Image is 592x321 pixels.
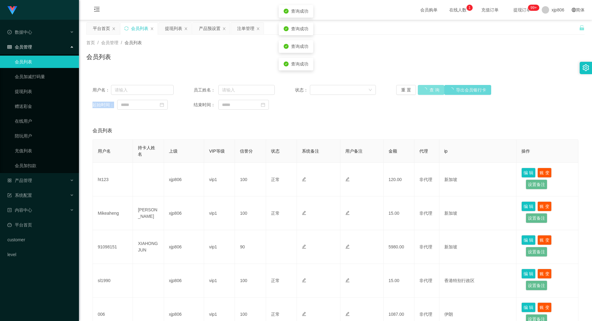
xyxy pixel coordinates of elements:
[204,196,235,230] td: vip1
[164,230,204,264] td: xjp806
[521,235,536,245] button: 编 辑
[164,196,204,230] td: xjp806
[526,180,547,189] button: 设置备注
[295,87,310,93] span: 状态：
[271,211,280,216] span: 正常
[160,103,164,107] i: 图标: calendar
[444,149,448,154] span: ip
[478,8,502,12] span: 充值订单
[419,244,432,249] span: 非代理
[121,40,122,45] span: /
[164,163,204,196] td: xjp806
[7,219,74,231] a: 图标: dashboard平台首页
[261,103,265,107] i: 图标: calendar
[7,44,32,49] span: 会员管理
[15,70,74,83] a: 会员加减打码量
[7,178,32,183] span: 产品管理
[521,168,536,178] button: 编 辑
[111,85,174,95] input: 请输入
[93,230,133,264] td: 91098151
[235,196,266,230] td: 100
[419,278,432,283] span: 非代理
[446,8,470,12] span: 在线人数
[345,312,350,316] i: 图标: edit
[7,208,32,213] span: 内容中心
[579,25,585,31] i: 图标: unlock
[468,5,471,11] p: 1
[284,26,289,31] i: icon: check-circle
[15,145,74,157] a: 充值列表
[237,23,254,34] div: 注单管理
[521,302,536,312] button: 编 辑
[124,26,129,31] i: 图标: sync
[222,27,226,31] i: 图标: close
[7,208,12,212] i: 图标: profile
[572,8,576,12] i: 图标: global
[133,230,164,264] td: XIAHONGJUN
[345,149,363,154] span: 用户备注
[235,264,266,298] td: 100
[345,244,350,249] i: 图标: edit
[388,149,397,154] span: 金额
[439,264,517,298] td: 香港特别行政区
[199,23,220,34] div: 产品预设置
[302,211,306,215] i: 图标: edit
[235,163,266,196] td: 100
[97,40,99,45] span: /
[526,281,547,290] button: 设置备注
[284,9,289,14] i: icon: check-circle
[467,5,473,11] sup: 1
[204,264,235,298] td: vip1
[302,244,306,249] i: 图标: edit
[7,193,32,198] span: 系统配置
[209,149,225,154] span: VIP等级
[150,27,154,31] i: 图标: close
[419,177,432,182] span: 非代理
[526,247,547,257] button: 设置备注
[537,269,552,279] button: 账 变
[7,193,12,197] i: 图标: form
[194,87,218,93] span: 员工姓名：
[165,23,182,34] div: 提现列表
[15,100,74,112] a: 赠送彩金
[291,61,308,66] span: 查询成功
[291,44,308,49] span: 查询成功
[15,85,74,98] a: 提现列表
[271,177,280,182] span: 正常
[419,149,428,154] span: 代理
[537,302,552,312] button: 账 变
[133,196,164,230] td: [PERSON_NAME]
[284,61,289,66] i: icon: check-circle
[112,27,116,31] i: 图标: close
[98,149,111,154] span: 用户名
[368,88,372,92] i: 图标: down
[439,230,517,264] td: 新加坡
[86,52,111,61] h1: 会员列表
[271,149,280,154] span: 状态
[521,149,530,154] span: 操作
[521,269,536,279] button: 编 辑
[7,6,17,15] img: logo.9652507e.png
[7,178,12,183] i: 图标: appstore-o
[384,163,414,196] td: 120.00
[345,177,350,181] i: 图标: edit
[204,230,235,264] td: vip1
[204,163,235,196] td: vip1
[345,278,350,282] i: 图标: edit
[256,27,260,31] i: 图标: close
[240,149,253,154] span: 信誉分
[92,127,112,134] span: 会员列表
[537,201,552,211] button: 账 变
[419,211,432,216] span: 非代理
[291,26,308,31] span: 查询成功
[439,196,517,230] td: 新加坡
[345,211,350,215] i: 图标: edit
[101,40,118,45] span: 会员管理
[302,312,306,316] i: 图标: edit
[138,145,155,157] span: 持卡人姓名
[384,196,414,230] td: 15.00
[302,278,306,282] i: 图标: edit
[291,9,308,14] span: 查询成功
[93,23,110,34] div: 平台首页
[131,23,148,34] div: 会员列表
